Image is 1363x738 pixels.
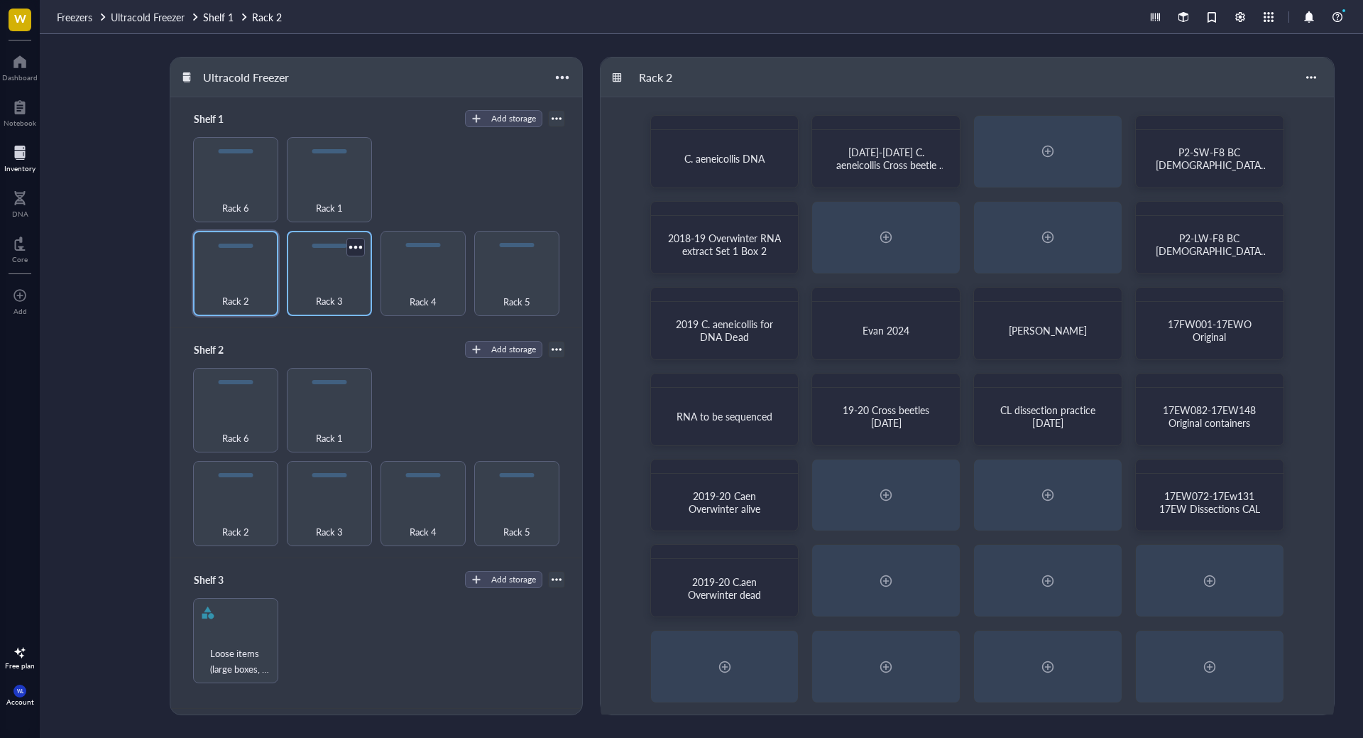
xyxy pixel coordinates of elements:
span: 17EW082-17EW148 Original containers [1163,403,1259,430]
div: Notebook [4,119,36,127]
span: CL dissection practice [DATE] [1000,403,1098,430]
span: Rack 5 [503,524,530,540]
span: 2019-20 C.aen Overwinter dead [688,575,761,602]
div: Ultracold Freezer [197,65,295,89]
span: C. aeneicollis DNA [684,151,765,165]
span: Rack 3 [316,293,343,309]
a: Core [12,232,28,264]
span: RNA to be sequenced [677,409,772,423]
span: Rack 6 [222,430,249,446]
a: Freezers [57,9,108,25]
button: Add storage [465,341,542,358]
div: Core [12,255,28,264]
div: Shelf 2 [187,340,273,359]
span: 17EW072-17Ew131 17EW Dissections CAL [1159,489,1260,516]
a: Notebook [4,96,36,127]
div: Add storage [491,343,536,356]
span: Rack 2 [222,524,249,540]
div: DNA [12,210,28,218]
div: Rack 2 [633,65,718,89]
button: Add storage [465,110,542,127]
a: Dashboard [2,50,38,82]
div: Free plan [5,661,35,670]
span: Evan 2024 [863,323,909,337]
span: Rack 4 [410,294,437,310]
span: 17FW001-17EWO Original [1168,317,1254,344]
span: Rack 4 [410,524,437,540]
div: Add storage [491,112,536,125]
span: WL [16,688,23,694]
div: Dashboard [2,73,38,82]
div: Add [13,307,27,315]
button: Add storage [465,571,542,588]
span: Ultracold Freezer [111,10,185,24]
span: Rack 3 [316,524,343,540]
div: Shelf 3 [187,570,273,590]
span: Rack 1 [316,430,343,446]
span: Rack 2 [222,293,249,309]
span: Rack 6 [222,200,249,216]
div: Shelf 1 [187,109,273,129]
span: 2019-20 Caen Overwinter alive [689,489,760,516]
span: 2019 C. aeneicollis for DNA Dead [676,317,775,344]
span: 19-20 Cross beetles [DATE] [843,403,932,430]
a: Ultracold Freezer [111,9,200,25]
span: [PERSON_NAME] [1009,323,1087,337]
div: Inventory [4,164,35,173]
span: Rack 1 [316,200,343,216]
span: W [14,9,26,27]
span: Freezers [57,10,92,24]
a: Shelf 1Rack 2 [203,9,285,25]
a: DNA [12,187,28,218]
span: Rack 5 [503,294,530,310]
span: 2018-19 Overwinter RNA extract Set 1 Box 2 [668,231,784,258]
div: Add storage [491,573,536,586]
a: Inventory [4,141,35,173]
span: [DATE]-[DATE] C. aeneicollis Cross beetle lab time 0 [836,145,947,185]
div: Account [6,698,34,706]
span: Loose items (large boxes, bags, tube racks, etc) [199,646,272,677]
